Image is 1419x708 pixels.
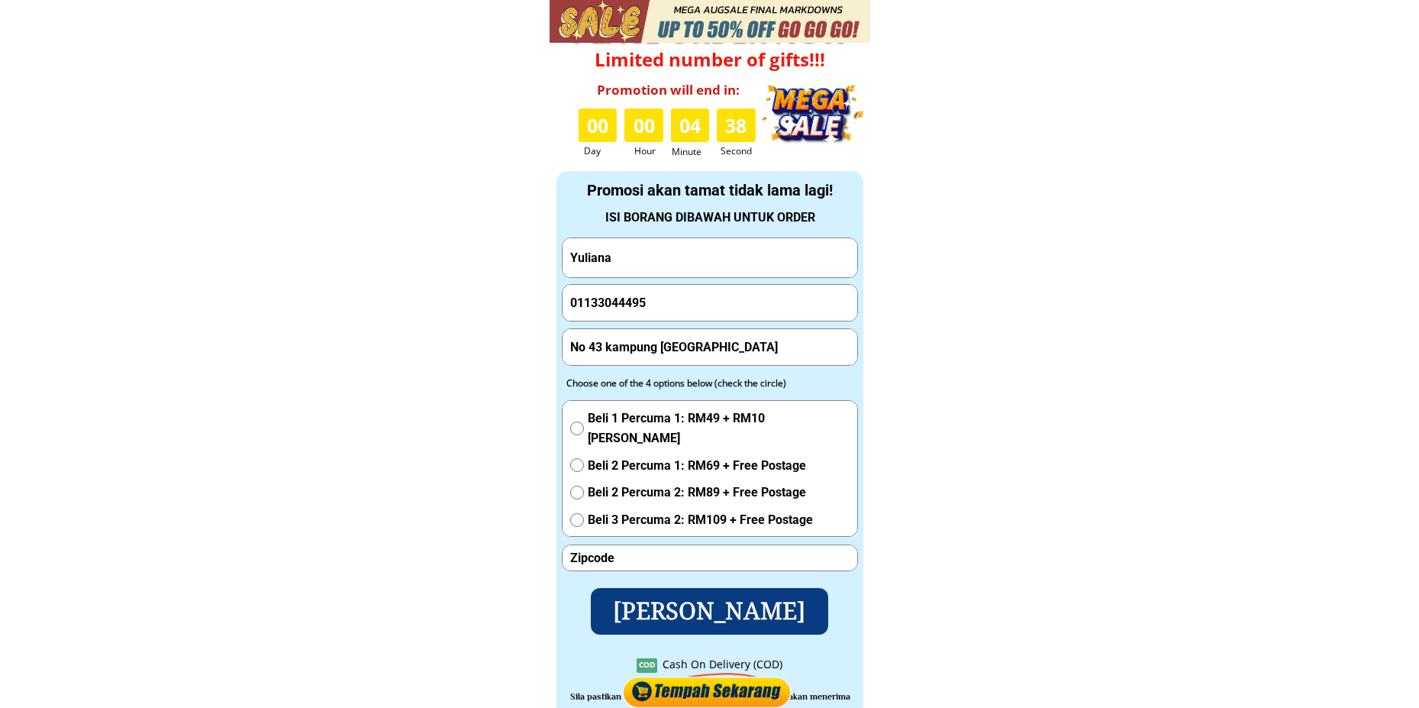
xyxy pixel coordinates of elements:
p: [PERSON_NAME] [589,587,830,635]
div: Promosi akan tamat tidak lama lagi! [557,178,863,202]
input: Address(Ex: 52 Jalan Wirawati 7, Maluri, 55100 Kuala Lumpur) [566,329,853,365]
div: Choose one of the 4 options below (check the circle) [566,376,824,390]
h3: Day [584,144,623,158]
span: Beli 2 Percuma 2: RM89 + Free Postage [588,483,850,503]
input: Your Full Name/ Nama Penuh [566,238,853,277]
h3: Minute [672,144,714,159]
span: Beli 2 Percuma 1: RM69 + Free Postage [588,456,850,476]
h3: Promotion will end in: [581,79,756,100]
input: Phone Number/ Nombor Telefon [566,285,853,322]
h3: Hour [634,144,666,158]
div: ISI BORANG DIBAWAH UNTUK ORDER [557,208,863,228]
h3: Second [721,144,758,158]
h4: Limited number of gifts!!! [574,49,845,71]
input: Zipcode [566,545,853,571]
span: Beli 3 Percuma 2: RM109 + Free Postage [588,510,850,530]
h3: COD [637,658,657,671]
div: Cash On Delivery (COD) [663,656,782,673]
span: Beli 1 Percuma 1: RM49 + RM10 [PERSON_NAME] [588,409,850,448]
